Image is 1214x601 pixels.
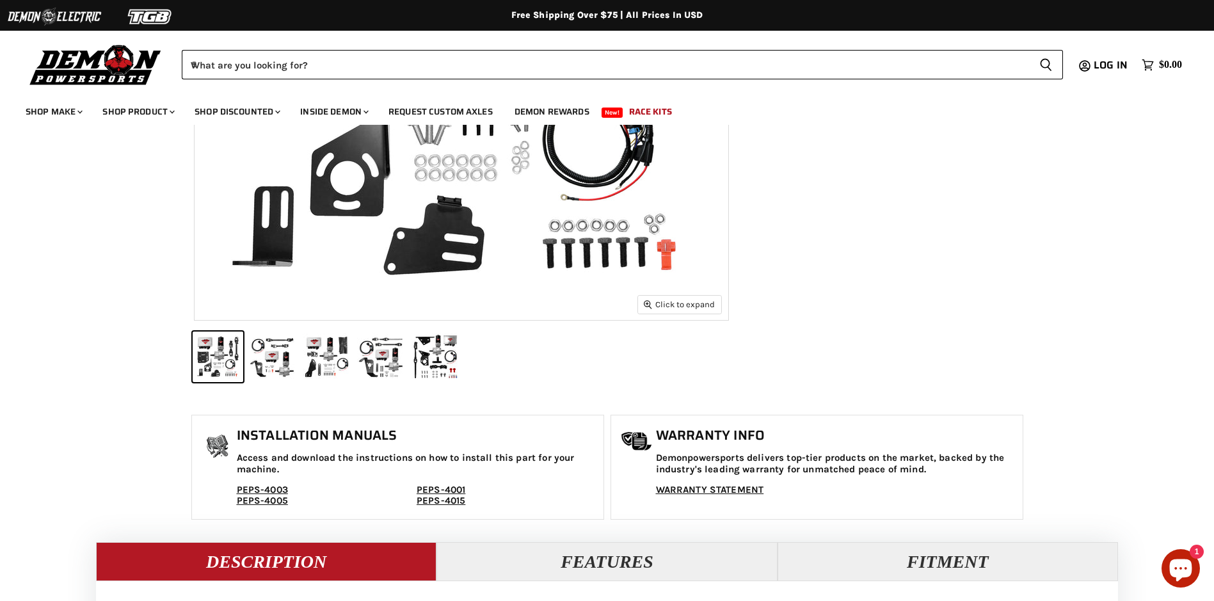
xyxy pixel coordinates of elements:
[638,296,721,313] button: Click to expand
[185,99,288,125] a: Shop Discounted
[417,495,465,506] a: PEPS-4015
[1158,549,1204,591] inbox-online-store-chat: Shopify online store chat
[644,300,715,309] span: Click to expand
[621,431,653,451] img: warranty-icon.png
[1094,57,1128,73] span: Log in
[96,542,436,581] button: Description
[778,542,1118,581] button: Fitment
[182,50,1063,79] form: Product
[182,50,1029,79] input: When autocomplete results are available use up and down arrows to review and enter to select
[656,428,1016,444] h1: Warranty Info
[1088,60,1135,71] a: Log in
[291,99,376,125] a: Inside Demon
[102,4,198,29] img: TGB Logo 2
[1135,56,1188,74] a: $0.00
[1029,50,1063,79] button: Search
[417,484,465,495] a: PEPS-4001
[95,10,1119,21] div: Free Shipping Over $75 | All Prices In USD
[237,495,288,506] a: PEPS-4005
[237,428,597,444] h1: Installation Manuals
[656,453,1016,475] p: Demonpowersports delivers top-tier products on the market, backed by the industry's leading warra...
[436,542,777,581] button: Features
[202,431,234,463] img: install_manual-icon.png
[356,332,406,382] button: IMAGE thumbnail
[16,93,1179,125] ul: Main menu
[301,332,352,382] button: IMAGE thumbnail
[6,4,102,29] img: Demon Electric Logo 2
[16,99,90,125] a: Shop Make
[1159,59,1182,71] span: $0.00
[93,99,182,125] a: Shop Product
[602,108,623,118] span: New!
[410,332,461,382] button: IMAGE thumbnail
[619,99,682,125] a: Race Kits
[656,484,764,495] a: WARRANTY STATEMENT
[193,332,243,382] button: IMAGE thumbnail
[247,332,298,382] button: IMAGE thumbnail
[26,42,166,87] img: Demon Powersports
[505,99,599,125] a: Demon Rewards
[379,99,502,125] a: Request Custom Axles
[237,484,288,495] a: PEPS-4003
[237,453,597,475] p: Access and download the instructions on how to install this part for your machine.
